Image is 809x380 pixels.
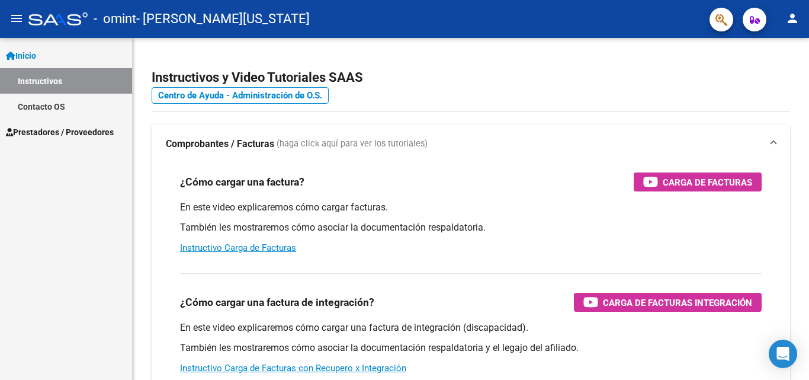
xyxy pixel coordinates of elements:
[6,49,36,62] span: Inicio
[180,242,296,253] a: Instructivo Carga de Facturas
[136,6,310,32] span: - [PERSON_NAME][US_STATE]
[277,138,428,151] span: (haga click aquí para ver los tutoriales)
[769,340,797,368] div: Open Intercom Messenger
[180,174,304,190] h3: ¿Cómo cargar una factura?
[180,201,762,214] p: En este video explicaremos cómo cargar facturas.
[152,87,329,104] a: Centro de Ayuda - Administración de O.S.
[785,11,800,25] mat-icon: person
[180,341,762,355] p: También les mostraremos cómo asociar la documentación respaldatoria y el legajo del afiliado.
[180,363,406,373] a: Instructivo Carga de Facturas con Recupero x Integración
[166,138,274,151] strong: Comprobantes / Facturas
[9,11,24,25] mat-icon: menu
[180,321,762,334] p: En este video explicaremos cómo cargar una factura de integración (discapacidad).
[603,295,752,310] span: Carga de Facturas Integración
[634,173,762,191] button: Carga de Facturas
[152,125,790,163] mat-expansion-panel-header: Comprobantes / Facturas (haga click aquí para ver los tutoriales)
[94,6,136,32] span: - omint
[152,66,790,89] h2: Instructivos y Video Tutoriales SAAS
[663,175,752,190] span: Carga de Facturas
[180,221,762,234] p: También les mostraremos cómo asociar la documentación respaldatoria.
[574,293,762,312] button: Carga de Facturas Integración
[6,126,114,139] span: Prestadores / Proveedores
[180,294,374,311] h3: ¿Cómo cargar una factura de integración?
